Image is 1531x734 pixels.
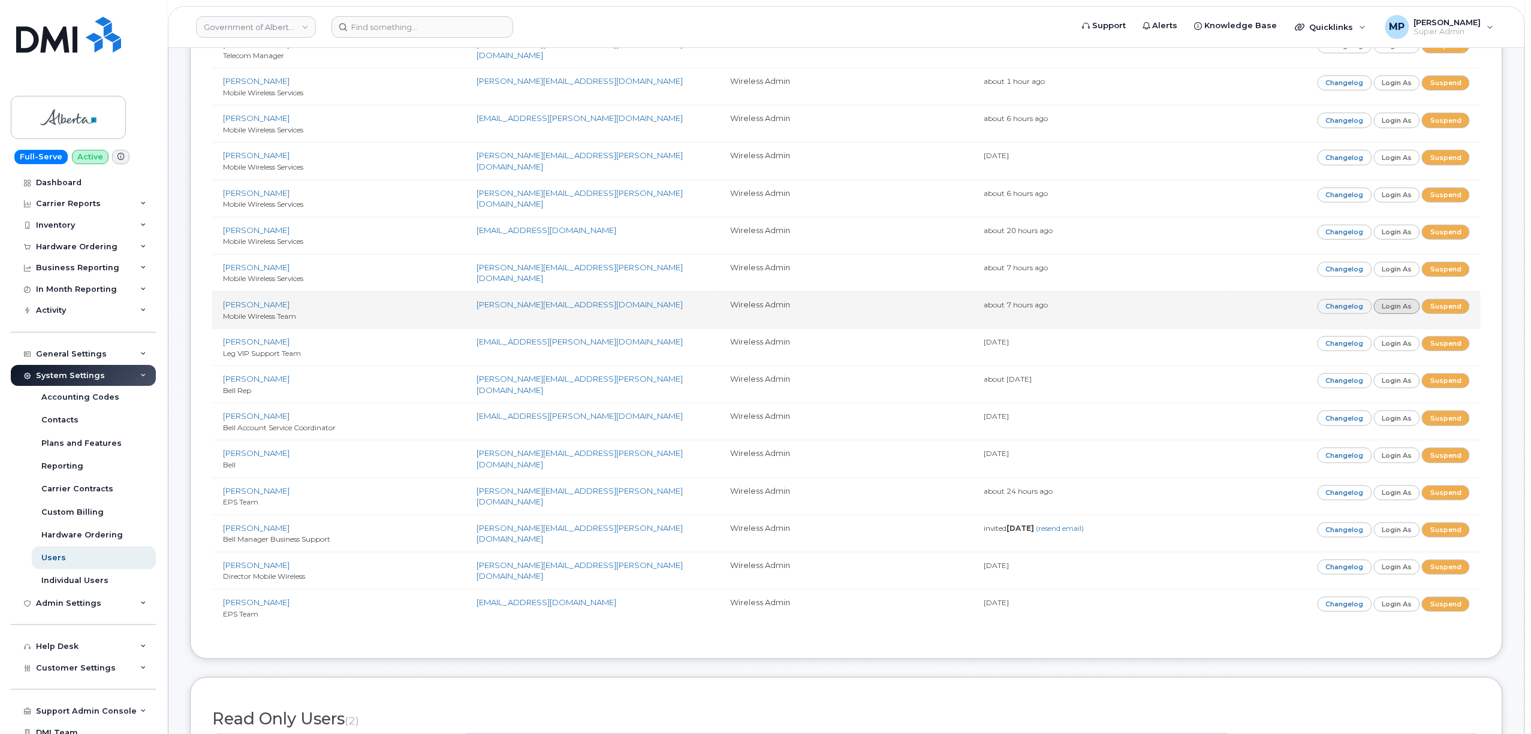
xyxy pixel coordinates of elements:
small: invited [984,524,1084,533]
small: about 24 hours ago [984,487,1053,496]
td: Wireless Admin [719,589,973,626]
a: Alerts [1134,14,1186,38]
a: Suspend [1422,188,1470,203]
a: Login as [1374,150,1421,165]
td: Wireless Admin [719,478,973,515]
a: [PERSON_NAME][EMAIL_ADDRESS][PERSON_NAME][DOMAIN_NAME] [477,523,683,544]
a: Suspend [1422,522,1470,537]
td: Wireless Admin [719,291,973,328]
a: [PERSON_NAME] [223,188,290,198]
a: Changelog [1318,262,1372,277]
small: Bell Rep [223,386,251,395]
a: Changelog [1318,150,1372,165]
a: Changelog [1318,597,1372,612]
small: about [DATE] [984,374,1032,383]
a: Suspend [1422,336,1470,351]
span: Super Admin [1414,27,1481,37]
a: [PERSON_NAME] [223,225,290,235]
a: Changelog [1318,188,1372,203]
a: [PERSON_NAME][EMAIL_ADDRESS][PERSON_NAME][DOMAIN_NAME] [477,560,683,581]
td: Wireless Admin [719,31,973,68]
small: Bell Manager Business Support [223,534,330,543]
a: [EMAIL_ADDRESS][PERSON_NAME][DOMAIN_NAME] [477,337,683,346]
a: [PERSON_NAME] [223,76,290,86]
small: about 7 hours ago [984,263,1048,272]
small: about 1 hour ago [984,77,1045,86]
small: about 7 hours ago [984,300,1048,309]
a: [PERSON_NAME] [223,262,290,272]
a: Login as [1374,522,1421,537]
a: [EMAIL_ADDRESS][DOMAIN_NAME] [477,597,616,607]
small: Bell [223,460,236,469]
a: Suspend [1422,299,1470,314]
a: Changelog [1318,113,1372,128]
a: Login as [1374,373,1421,388]
td: Wireless Admin [719,366,973,403]
a: Changelog [1318,485,1372,500]
a: [PERSON_NAME] [223,337,290,346]
small: Director Mobile Wireless [223,572,305,581]
a: [PERSON_NAME][EMAIL_ADDRESS][PERSON_NAME][DOMAIN_NAME] [477,39,683,60]
td: Wireless Admin [719,440,973,477]
a: Login as [1374,560,1421,575]
a: Changelog [1318,560,1372,575]
td: Wireless Admin [719,142,973,179]
a: (resend email) [1036,524,1084,533]
small: Mobile Wireless Services [223,237,303,246]
a: [PERSON_NAME] [223,411,290,421]
a: Suspend [1422,262,1470,277]
a: Login as [1374,410,1421,425]
a: [PERSON_NAME][EMAIL_ADDRESS][DOMAIN_NAME] [477,300,683,309]
a: Suspend [1422,410,1470,425]
td: Wireless Admin [719,328,973,366]
a: Suspend [1422,485,1470,500]
span: [PERSON_NAME] [1414,17,1481,27]
a: [EMAIL_ADDRESS][PERSON_NAME][DOMAIN_NAME] [477,411,683,421]
a: Suspend [1422,448,1470,463]
a: [PERSON_NAME][EMAIL_ADDRESS][DOMAIN_NAME] [477,76,683,86]
a: Login as [1374,485,1421,500]
td: Wireless Admin [719,552,973,589]
small: Mobile Wireless Services [223,125,303,134]
small: [DATE] [984,337,1009,346]
small: Leg VIP Support Team [223,349,301,358]
small: Bell Account Service Coordinator [223,423,336,432]
a: Suspend [1422,560,1470,575]
a: [PERSON_NAME][EMAIL_ADDRESS][PERSON_NAME][DOMAIN_NAME] [477,188,683,209]
a: [PERSON_NAME] [223,560,290,570]
small: about 6 hours ago [984,114,1048,123]
a: Login as [1374,262,1421,277]
h2: Read Only Users [212,710,1481,728]
a: Changelog [1318,522,1372,537]
a: [PERSON_NAME][EMAIL_ADDRESS][PERSON_NAME][DOMAIN_NAME] [477,486,683,507]
strong: [DATE] [1007,524,1035,533]
small: Telecom Manager [223,51,284,60]
td: Wireless Admin [719,217,973,254]
a: Login as [1374,448,1421,463]
small: EPS Team [223,497,258,506]
span: MP [1390,20,1405,34]
small: about 20 hours ago [984,226,1053,235]
a: Login as [1374,113,1421,128]
small: Mobile Wireless Services [223,274,303,283]
td: Wireless Admin [719,105,973,142]
a: Login as [1374,336,1421,351]
a: Changelog [1318,336,1372,351]
small: [DATE] [984,151,1009,160]
a: Changelog [1318,75,1372,90]
a: Suspend [1422,225,1470,240]
small: [DATE] [984,449,1009,458]
td: Wireless Admin [719,180,973,217]
a: [PERSON_NAME][EMAIL_ADDRESS][PERSON_NAME][DOMAIN_NAME] [477,374,683,395]
a: [PERSON_NAME] [223,150,290,160]
a: [PERSON_NAME] [223,300,290,309]
td: Wireless Admin [719,515,973,552]
a: [PERSON_NAME] [223,374,290,383]
small: Mobile Wireless Services [223,88,303,97]
small: Mobile Wireless Services [223,200,303,209]
a: Login as [1374,188,1421,203]
a: Suspend [1422,597,1470,612]
a: Suspend [1422,75,1470,90]
small: EPS Team [223,609,258,618]
a: Government of Alberta (GOA) [196,16,316,38]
